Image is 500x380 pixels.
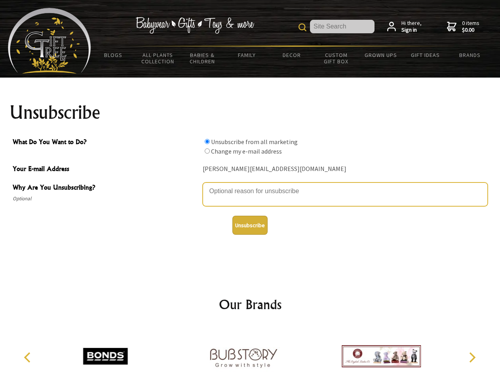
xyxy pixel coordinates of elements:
span: Optional [13,194,199,203]
span: 0 items [462,19,479,34]
a: Decor [269,47,314,63]
textarea: Why Are You Unsubscribing? [203,182,488,206]
input: What Do You Want to Do? [205,139,210,144]
strong: $0.00 [462,27,479,34]
a: Hi there,Sign in [387,20,422,34]
input: What Do You Want to Do? [205,148,210,154]
button: Previous [20,349,37,366]
a: Family [225,47,270,63]
label: Unsubscribe from all marketing [211,138,298,146]
input: Site Search [310,20,375,33]
span: Your E-mail Address [13,164,199,175]
button: Unsubscribe [232,216,268,235]
strong: Sign in [401,27,422,34]
img: product search [298,23,306,31]
a: Grown Ups [358,47,403,63]
a: All Plants Collection [136,47,181,70]
span: What Do You Want to Do? [13,137,199,148]
span: Why Are You Unsubscribing? [13,182,199,194]
h1: Unsubscribe [10,103,491,122]
a: BLOGS [91,47,136,63]
label: Change my e-mail address [211,147,282,155]
img: Babyware - Gifts - Toys and more... [8,8,91,74]
button: Next [463,349,481,366]
div: [PERSON_NAME][EMAIL_ADDRESS][DOMAIN_NAME] [203,163,488,175]
a: Brands [448,47,492,63]
h2: Our Brands [16,295,485,314]
a: Custom Gift Box [314,47,359,70]
img: Babywear - Gifts - Toys & more [135,17,254,34]
a: Gift Ideas [403,47,448,63]
span: Hi there, [401,20,422,34]
a: Babies & Children [180,47,225,70]
a: 0 items$0.00 [447,20,479,34]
